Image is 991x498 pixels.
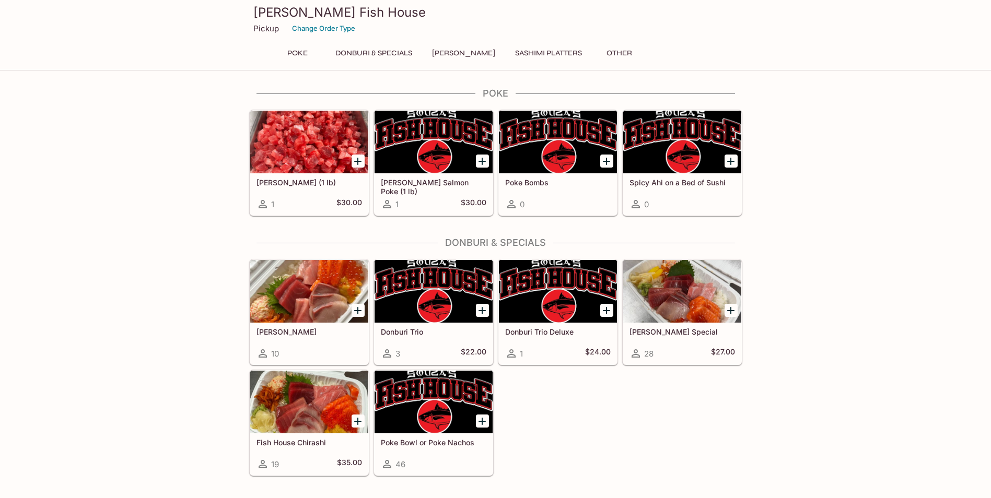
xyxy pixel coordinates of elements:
[250,111,368,173] div: Ahi Poke (1 lb)
[395,199,399,209] span: 1
[520,199,524,209] span: 0
[250,371,368,433] div: Fish House Chirashi
[499,111,617,173] div: Poke Bombs
[274,46,321,61] button: Poke
[623,110,742,216] a: Spicy Ahi on a Bed of Sushi0
[257,178,362,187] h5: [PERSON_NAME] (1 lb)
[498,110,617,216] a: Poke Bombs0
[375,111,493,173] div: Ora King Salmon Poke (1 lb)
[336,198,362,210] h5: $30.00
[352,304,365,317] button: Add Sashimi Donburis
[374,259,493,365] a: Donburi Trio3$22.00
[374,110,493,216] a: [PERSON_NAME] Salmon Poke (1 lb)1$30.00
[644,349,654,359] span: 28
[623,111,741,173] div: Spicy Ahi on a Bed of Sushi
[253,23,279,33] p: Pickup
[257,327,362,336] h5: [PERSON_NAME]
[509,46,588,61] button: Sashimi Platters
[600,304,613,317] button: Add Donburi Trio Deluxe
[725,155,738,168] button: Add Spicy Ahi on a Bed of Sushi
[476,304,489,317] button: Add Donburi Trio
[461,198,486,210] h5: $30.00
[505,178,611,187] h5: Poke Bombs
[249,88,742,99] h4: Poke
[271,459,279,469] span: 19
[596,46,643,61] button: Other
[381,438,486,447] h5: Poke Bowl or Poke Nachos
[375,260,493,323] div: Donburi Trio
[623,260,741,323] div: Souza Special
[623,259,742,365] a: [PERSON_NAME] Special28$27.00
[352,414,365,428] button: Add Fish House Chirashi
[629,178,735,187] h5: Spicy Ahi on a Bed of Sushi
[426,46,501,61] button: [PERSON_NAME]
[337,458,362,470] h5: $35.00
[476,414,489,428] button: Add Poke Bowl or Poke Nachos
[249,237,742,248] h4: Donburi & Specials
[257,438,362,447] h5: Fish House Chirashi
[600,155,613,168] button: Add Poke Bombs
[461,347,486,360] h5: $22.00
[585,347,611,360] h5: $24.00
[250,110,369,216] a: [PERSON_NAME] (1 lb)1$30.00
[330,46,418,61] button: Donburi & Specials
[271,349,279,359] span: 10
[476,155,489,168] button: Add Ora King Salmon Poke (1 lb)
[271,199,274,209] span: 1
[352,155,365,168] button: Add Ahi Poke (1 lb)
[374,370,493,476] a: Poke Bowl or Poke Nachos46
[250,260,368,323] div: Sashimi Donburis
[250,259,369,365] a: [PERSON_NAME]10
[381,327,486,336] h5: Donburi Trio
[644,199,649,209] span: 0
[395,349,400,359] span: 3
[711,347,735,360] h5: $27.00
[629,327,735,336] h5: [PERSON_NAME] Special
[250,370,369,476] a: Fish House Chirashi19$35.00
[725,304,738,317] button: Add Souza Special
[395,459,405,469] span: 46
[505,327,611,336] h5: Donburi Trio Deluxe
[287,20,360,37] button: Change Order Type
[498,259,617,365] a: Donburi Trio Deluxe1$24.00
[499,260,617,323] div: Donburi Trio Deluxe
[253,4,738,20] h3: [PERSON_NAME] Fish House
[381,178,486,195] h5: [PERSON_NAME] Salmon Poke (1 lb)
[520,349,523,359] span: 1
[375,371,493,433] div: Poke Bowl or Poke Nachos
